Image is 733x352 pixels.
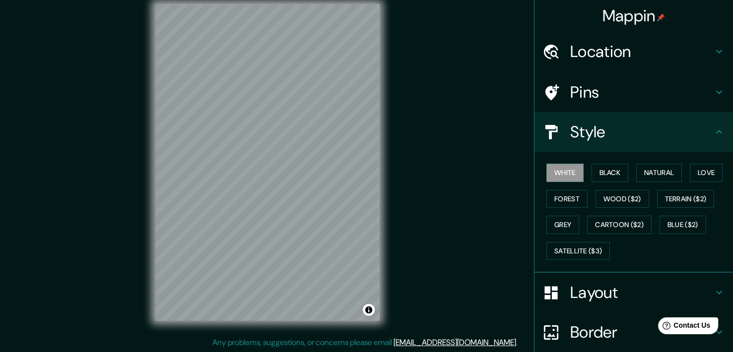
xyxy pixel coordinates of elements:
button: White [546,164,584,182]
button: Toggle attribution [363,304,375,316]
img: pin-icon.png [657,13,665,21]
button: Love [690,164,723,182]
div: Location [534,32,733,71]
button: Forest [546,190,588,208]
div: Style [534,112,733,152]
div: . [519,337,521,349]
iframe: Help widget launcher [645,313,722,341]
h4: Style [570,122,713,142]
button: Terrain ($2) [657,190,715,208]
div: . [518,337,519,349]
h4: Location [570,42,713,61]
h4: Mappin [602,6,666,26]
div: Layout [534,273,733,312]
canvas: Map [155,4,380,321]
div: Border [534,312,733,352]
button: Wood ($2) [596,190,649,208]
h4: Border [570,322,713,342]
h4: Pins [570,82,713,102]
button: Black [592,164,629,182]
button: Grey [546,216,579,234]
button: Cartoon ($2) [587,216,652,234]
button: Satellite ($3) [546,242,610,260]
p: Any problems, suggestions, or concerns please email . [212,337,518,349]
button: Blue ($2) [660,216,706,234]
a: [EMAIL_ADDRESS][DOMAIN_NAME] [394,337,516,348]
h4: Layout [570,283,713,302]
div: Pins [534,72,733,112]
button: Natural [636,164,682,182]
